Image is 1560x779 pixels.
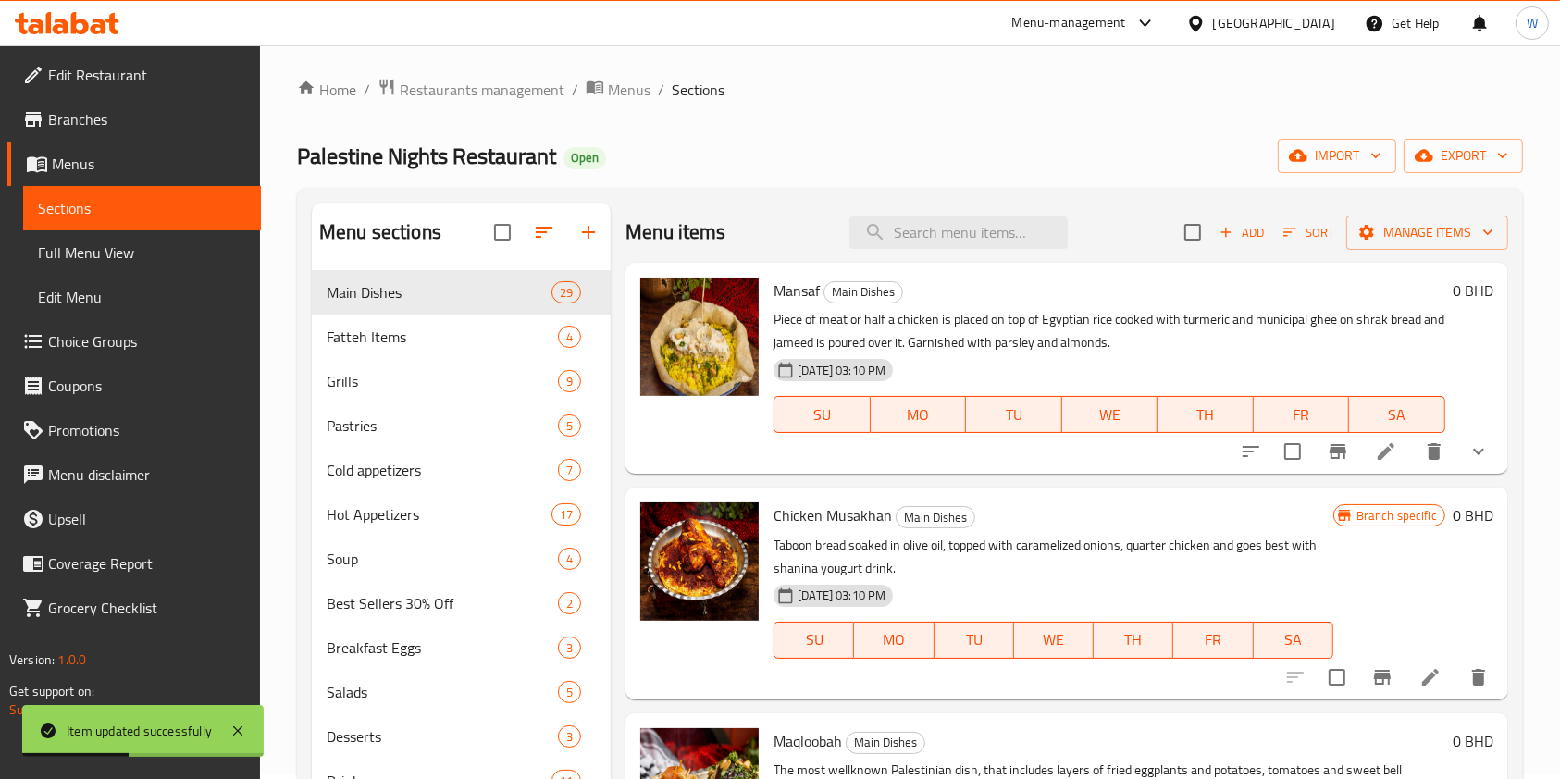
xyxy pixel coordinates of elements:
[558,414,581,437] div: items
[1217,222,1267,243] span: Add
[312,448,611,492] div: Cold appetizers7
[327,281,551,303] div: Main Dishes
[1467,440,1490,463] svg: Show Choices
[1173,622,1253,659] button: FR
[896,506,975,528] div: Main Dishes
[774,308,1445,354] p: Piece of meat or half a chicken is placed on top of Egyptian rice cooked with turmeric and munici...
[1418,144,1508,167] span: export
[7,319,261,364] a: Choice Groups
[558,459,581,481] div: items
[1361,221,1493,244] span: Manage items
[566,210,611,254] button: Add section
[823,281,903,303] div: Main Dishes
[327,503,551,526] div: Hot Appetizers
[1181,626,1245,653] span: FR
[48,508,246,530] span: Upsell
[1070,402,1151,428] span: WE
[935,622,1014,659] button: TU
[1173,213,1212,252] span: Select section
[48,552,246,575] span: Coverage Report
[552,506,580,524] span: 17
[67,721,212,741] div: Item updated successfully
[672,79,724,101] span: Sections
[312,581,611,625] div: Best Sellers 30% Off2
[297,79,356,101] a: Home
[558,681,581,703] div: items
[1212,218,1271,247] span: Add item
[7,452,261,497] a: Menu disclaimer
[640,502,759,621] img: Chicken Musakhan
[319,218,441,246] h2: Menu sections
[559,728,580,746] span: 3
[364,79,370,101] li: /
[824,281,902,303] span: Main Dishes
[1273,432,1312,471] span: Select to update
[327,637,558,659] div: Breakfast Eggs
[327,459,558,481] div: Cold appetizers
[297,135,556,177] span: Palestine Nights Restaurant
[774,501,892,529] span: Chicken Musakhan
[7,586,261,630] a: Grocery Checklist
[327,370,558,392] span: Grills
[625,218,726,246] h2: Menu items
[9,679,94,703] span: Get support on:
[38,197,246,219] span: Sections
[1346,216,1508,250] button: Manage items
[327,548,558,570] span: Soup
[522,210,566,254] span: Sort sections
[558,370,581,392] div: items
[774,727,842,755] span: Maqloobah
[854,622,934,659] button: MO
[1094,622,1173,659] button: TH
[572,79,578,101] li: /
[1271,218,1346,247] span: Sort items
[1101,626,1166,653] span: TH
[1014,622,1094,659] button: WE
[640,278,759,396] img: Mansaf
[312,315,611,359] div: Fatteh Items4
[327,681,558,703] span: Salads
[1316,429,1360,474] button: Branch-specific-item
[790,587,893,604] span: [DATE] 03:10 PM
[774,277,820,304] span: Mansaf
[48,375,246,397] span: Coupons
[551,281,581,303] div: items
[563,147,606,169] div: Open
[9,648,55,672] span: Version:
[400,79,564,101] span: Restaurants management
[327,326,558,348] span: Fatteh Items
[48,64,246,86] span: Edit Restaurant
[559,684,580,701] span: 5
[327,725,558,748] div: Desserts
[658,79,664,101] li: /
[7,97,261,142] a: Branches
[23,186,261,230] a: Sections
[327,592,558,614] span: Best Sellers 30% Off
[1254,622,1333,659] button: SA
[1062,396,1158,433] button: WE
[23,230,261,275] a: Full Menu View
[312,625,611,670] div: Breakfast Eggs3
[1165,402,1246,428] span: TH
[23,275,261,319] a: Edit Menu
[1213,13,1335,33] div: [GEOGRAPHIC_DATA]
[312,492,611,537] div: Hot Appetizers17
[559,373,580,390] span: 9
[897,507,974,528] span: Main Dishes
[1283,222,1334,243] span: Sort
[7,408,261,452] a: Promotions
[48,419,246,441] span: Promotions
[1254,396,1350,433] button: FR
[790,362,893,379] span: [DATE] 03:10 PM
[849,216,1068,249] input: search
[1318,658,1356,697] span: Select to update
[871,396,967,433] button: MO
[7,142,261,186] a: Menus
[312,670,611,714] div: Salads5
[297,78,1523,102] nav: breadcrumb
[559,417,580,435] span: 5
[846,732,925,754] div: Main Dishes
